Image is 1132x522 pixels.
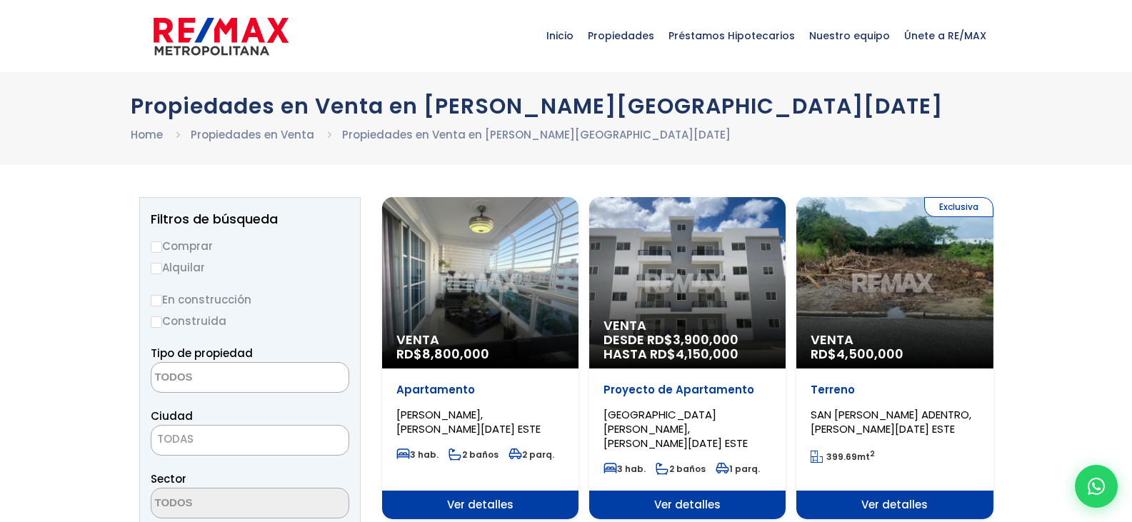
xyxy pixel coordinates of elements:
[811,407,971,436] span: SAN [PERSON_NAME] ADENTRO, [PERSON_NAME][DATE] ESTE
[151,291,349,308] label: En construcción
[396,383,564,397] p: Apartamento
[673,331,738,348] span: 3,900,000
[870,448,875,459] sup: 2
[897,14,993,57] span: Únete a RE/MAX
[151,295,162,306] input: En construcción
[581,14,661,57] span: Propiedades
[661,14,802,57] span: Préstamos Hipotecarios
[157,431,194,446] span: TODAS
[131,127,163,142] a: Home
[342,126,731,144] li: Propiedades en Venta en [PERSON_NAME][GEOGRAPHIC_DATA][DATE]
[802,14,897,57] span: Nuestro equipo
[396,407,541,436] span: [PERSON_NAME], [PERSON_NAME][DATE] ESTE
[811,345,903,363] span: RD$
[131,94,1002,119] h1: Propiedades en Venta en [PERSON_NAME][GEOGRAPHIC_DATA][DATE]
[796,197,993,519] a: Exclusiva Venta RD$4,500,000 Terreno SAN [PERSON_NAME] ADENTRO, [PERSON_NAME][DATE] ESTE 399.69mt...
[151,212,349,226] h2: Filtros de búsqueda
[509,448,554,461] span: 2 parq.
[603,333,771,361] span: DESDE RD$
[191,127,314,142] a: Propiedades en Venta
[151,471,186,486] span: Sector
[382,491,578,519] span: Ver detalles
[811,333,978,347] span: Venta
[656,463,706,475] span: 2 baños
[151,488,290,519] textarea: Search
[796,491,993,519] span: Ver detalles
[811,451,875,463] span: mt
[603,347,771,361] span: HASTA RD$
[836,345,903,363] span: 4,500,000
[151,263,162,274] input: Alquilar
[589,197,786,519] a: Venta DESDE RD$3,900,000 HASTA RD$4,150,000 Proyecto de Apartamento [GEOGRAPHIC_DATA][PERSON_NAME...
[826,451,857,463] span: 399.69
[151,241,162,253] input: Comprar
[151,259,349,276] label: Alquilar
[811,383,978,397] p: Terreno
[603,463,646,475] span: 3 hab.
[589,491,786,519] span: Ver detalles
[382,197,578,519] a: Venta RD$8,800,000 Apartamento [PERSON_NAME], [PERSON_NAME][DATE] ESTE 3 hab. 2 baños 2 parq. Ver...
[449,448,499,461] span: 2 baños
[716,463,760,475] span: 1 parq.
[396,345,489,363] span: RD$
[396,448,439,461] span: 3 hab.
[151,429,349,449] span: TODAS
[151,312,349,330] label: Construida
[151,346,253,361] span: Tipo de propiedad
[151,363,290,393] textarea: Search
[676,345,738,363] span: 4,150,000
[603,407,748,451] span: [GEOGRAPHIC_DATA][PERSON_NAME], [PERSON_NAME][DATE] ESTE
[154,15,289,58] img: remax-metropolitana-logo
[539,14,581,57] span: Inicio
[151,237,349,255] label: Comprar
[151,408,193,423] span: Ciudad
[151,425,349,456] span: TODAS
[151,316,162,328] input: Construida
[924,197,993,217] span: Exclusiva
[603,318,771,333] span: Venta
[603,383,771,397] p: Proyecto de Apartamento
[422,345,489,363] span: 8,800,000
[396,333,564,347] span: Venta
